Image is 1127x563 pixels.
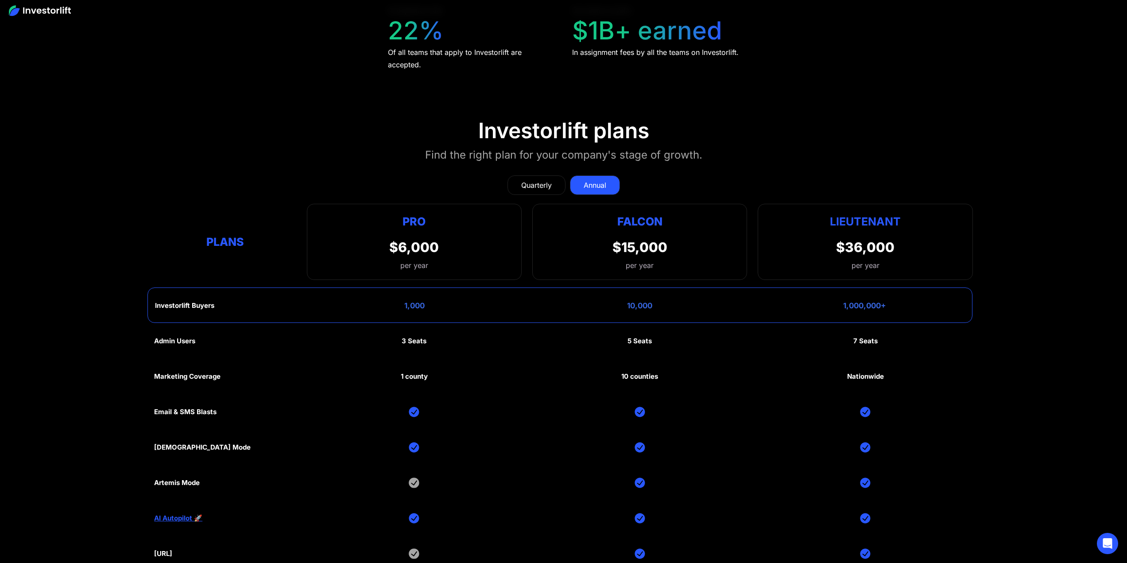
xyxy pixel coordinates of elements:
[853,337,878,345] div: 7 Seats
[572,46,739,58] div: In assignment fees by all the teams on Investorlift.
[388,46,556,71] div: Of all teams that apply to Investorlift are accepted.
[401,373,428,381] div: 1 county
[425,147,702,163] div: Find the right plan for your company's stage of growth.
[852,260,879,271] div: per year
[155,302,214,310] div: Investorlift Buyers
[154,479,200,487] div: Artemis Mode
[621,373,658,381] div: 10 counties
[154,443,251,451] div: [DEMOGRAPHIC_DATA] Mode
[584,180,606,190] div: Annual
[389,260,439,271] div: per year
[388,16,444,46] div: 22%
[154,337,195,345] div: Admin Users
[154,550,172,558] div: [URL]
[612,239,667,255] div: $15,000
[572,16,722,46] div: $1B+ earned
[843,301,886,310] div: 1,000,000+
[154,514,202,522] a: AI Autopilot 🚀
[154,408,217,416] div: Email & SMS Blasts
[626,260,654,271] div: per year
[389,213,439,230] div: Pro
[404,301,425,310] div: 1,000
[154,233,296,250] div: Plans
[830,215,901,228] strong: Lieutenant
[521,180,552,190] div: Quarterly
[627,337,652,345] div: 5 Seats
[478,118,649,144] div: Investorlift plans
[154,373,221,381] div: Marketing Coverage
[627,301,652,310] div: 10,000
[389,239,439,255] div: $6,000
[1097,533,1118,554] div: Open Intercom Messenger
[617,213,662,230] div: Falcon
[402,337,426,345] div: 3 Seats
[836,239,895,255] div: $36,000
[847,373,884,381] div: Nationwide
